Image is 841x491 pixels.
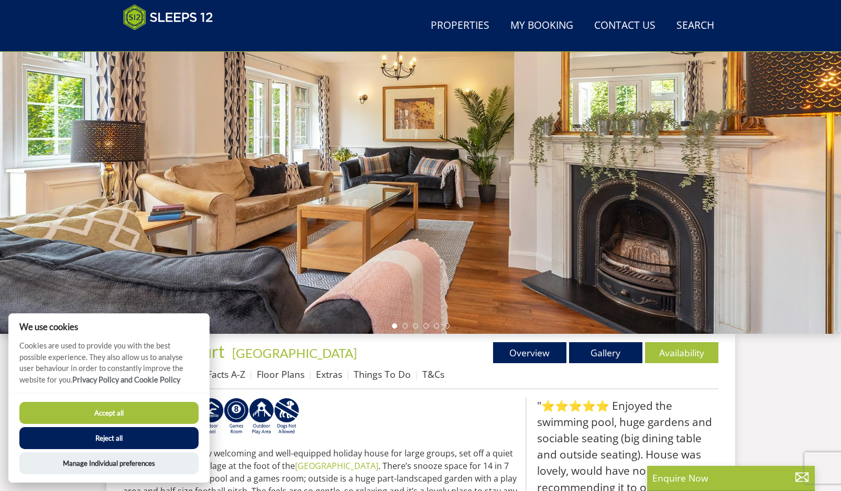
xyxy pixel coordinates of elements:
[316,368,342,380] a: Extras
[645,342,718,363] a: Availability
[354,368,411,380] a: Things To Do
[8,322,210,332] h2: We use cookies
[506,14,577,38] a: My Booking
[422,368,444,380] a: T&Cs
[232,345,357,361] a: [GEOGRAPHIC_DATA]
[249,398,274,435] img: AD_4nXfjdDqPkGBf7Vpi6H87bmAUe5GYCbodrAbU4sf37YN55BCjSXGx5ZgBV7Vb9EJZsXiNVuyAiuJUB3WVt-w9eJ0vaBcHg...
[224,398,249,435] img: AD_4nXdrZMsjcYNLGsKuA84hRzvIbesVCpXJ0qqnwZoX5ch9Zjv73tWe4fnFRs2gJ9dSiUubhZXckSJX_mqrZBmYExREIfryF...
[123,341,228,362] a: Garden Court
[118,37,228,46] iframe: Customer reviews powered by Trustpilot
[207,368,245,380] a: Facts A-Z
[427,14,494,38] a: Properties
[228,345,357,361] span: -
[72,375,180,384] a: Privacy Policy and Cookie Policy
[257,368,304,380] a: Floor Plans
[19,427,199,449] button: Reject all
[652,471,810,485] p: Enquire Now
[123,4,213,30] img: Sleeps 12
[19,402,199,424] button: Accept all
[672,14,718,38] a: Search
[8,340,210,393] p: Cookies are used to provide you with the best possible experience. They also allow us to analyse ...
[493,342,566,363] a: Overview
[295,460,378,472] a: [GEOGRAPHIC_DATA]
[19,452,199,474] button: Manage Individual preferences
[569,342,642,363] a: Gallery
[590,14,660,38] a: Contact Us
[274,398,299,435] img: AD_4nXfkFtrpaXUtUFzPNUuRY6lw1_AXVJtVz-U2ei5YX5aGQiUrqNXS9iwbJN5FWUDjNILFFLOXd6gEz37UJtgCcJbKwxVV0...
[199,398,224,435] img: AD_4nXei2dp4L7_L8OvME76Xy1PUX32_NMHbHVSts-g-ZAVb8bILrMcUKZI2vRNdEqfWP017x6NFeUMZMqnp0JYknAB97-jDN...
